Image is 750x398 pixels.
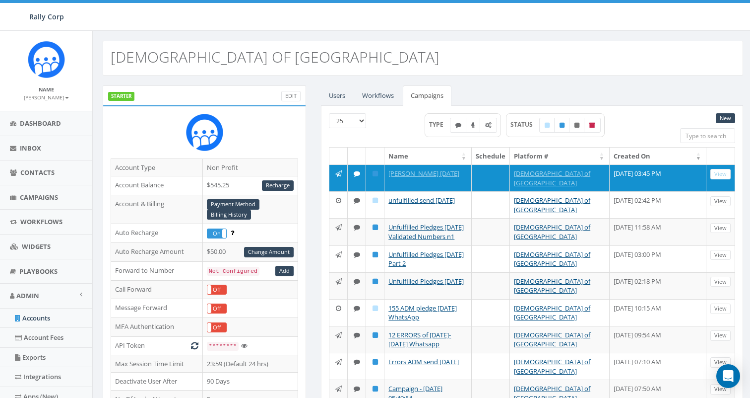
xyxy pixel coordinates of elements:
[403,85,451,106] a: Campaigns
[22,242,51,251] span: Widgets
[20,119,61,128] span: Dashboard
[545,122,550,128] i: Draft
[111,355,203,373] td: Max Session Time Limit
[191,342,198,349] i: Generate New Token
[354,305,360,312] i: Text SMS
[610,299,706,326] td: [DATE] 10:15 AM
[202,373,298,391] td: 90 Days
[560,122,564,128] i: Published
[716,113,735,124] a: New
[202,243,298,262] td: $50.00
[111,299,203,318] td: Message Forward
[554,118,570,133] label: Published
[335,251,342,258] i: Immediate: Send all messages now
[373,278,378,285] i: Published
[111,318,203,337] td: MFA Authentication
[336,305,341,312] i: Schedule: Pick a date and time to send
[429,120,450,129] span: TYPE
[108,92,134,101] label: STARTER
[354,278,360,285] i: Text SMS
[510,148,610,165] th: Platform #: activate to sort column ascending
[321,85,353,106] a: Users
[111,195,203,224] td: Account & Billing
[354,359,360,365] i: Text SMS
[207,323,226,332] label: Off
[710,196,731,207] a: View
[584,118,601,133] label: Archived
[202,355,298,373] td: 23:59 (Default 24 hrs)
[335,224,342,231] i: Immediate: Send all messages now
[610,218,706,245] td: [DATE] 11:58 AM
[335,170,342,177] i: Immediate: Send all messages now
[244,247,294,257] a: Change Amount
[335,332,342,338] i: Immediate: Send all messages now
[710,330,731,341] a: View
[354,224,360,231] i: Text SMS
[111,243,203,262] td: Auto Recharge Amount
[111,280,203,299] td: Call Forward
[207,267,259,276] code: Not Configured
[388,277,464,286] a: Unfulfilled Pledges [DATE]
[466,118,481,133] label: Ringless Voice Mail
[388,357,459,366] a: Errors ADM send [DATE]
[207,304,226,314] label: Off
[111,159,203,176] td: Account Type
[710,357,731,368] a: View
[388,304,457,322] a: 155 ADM pledge [DATE] WhatsApp
[716,364,740,388] div: Open Intercom Messenger
[373,305,378,312] i: Draft
[275,266,294,276] a: Add
[262,180,294,191] a: Recharge
[29,12,64,21] span: Rally Corp
[455,122,461,128] i: Text SMS
[20,193,58,202] span: Campaigns
[710,384,731,395] a: View
[39,86,54,93] small: Name
[610,164,706,191] td: [DATE] 03:45 PM
[373,386,378,392] i: Published
[514,250,590,268] a: [DEMOGRAPHIC_DATA] of [GEOGRAPHIC_DATA]
[680,128,735,143] input: Type to search
[514,223,590,241] a: [DEMOGRAPHIC_DATA] of [GEOGRAPHIC_DATA]
[20,217,62,226] span: Workflows
[514,169,590,187] a: [DEMOGRAPHIC_DATA] of [GEOGRAPHIC_DATA]
[202,159,298,176] td: Non Profit
[354,251,360,258] i: Text SMS
[514,330,590,349] a: [DEMOGRAPHIC_DATA] of [GEOGRAPHIC_DATA]
[111,49,439,65] h2: [DEMOGRAPHIC_DATA] OF [GEOGRAPHIC_DATA]
[384,148,472,165] th: Name: activate to sort column ascending
[569,118,585,133] label: Unpublished
[514,357,590,376] a: [DEMOGRAPHIC_DATA] of [GEOGRAPHIC_DATA]
[111,224,203,243] td: Auto Recharge
[610,353,706,380] td: [DATE] 07:10 AM
[514,277,590,295] a: [DEMOGRAPHIC_DATA] of [GEOGRAPHIC_DATA]
[610,191,706,218] td: [DATE] 02:42 PM
[207,229,226,239] label: On
[574,122,579,128] i: Unpublished
[472,148,510,165] th: Schedule
[207,210,251,220] a: Billing History
[510,120,540,129] span: STATUS
[373,170,378,177] i: Published
[111,176,203,195] td: Account Balance
[354,85,402,106] a: Workflows
[354,197,360,204] i: Text SMS
[231,228,234,237] span: Enable to prevent campaign failure.
[20,144,41,153] span: Inbox
[514,196,590,214] a: [DEMOGRAPHIC_DATA] of [GEOGRAPHIC_DATA]
[610,326,706,353] td: [DATE] 09:54 AM
[373,359,378,365] i: Published
[336,197,341,204] i: Schedule: Pick a date and time to send
[207,285,226,295] label: Off
[373,197,378,204] i: Draft
[610,245,706,272] td: [DATE] 03:00 PM
[450,118,467,133] label: Text SMS
[388,169,459,178] a: [PERSON_NAME] [DATE]
[207,229,227,239] div: OnOff
[388,250,464,268] a: Unfulfilled Pledges [DATE] Part 2
[111,261,203,280] td: Forward to Number
[388,330,451,349] a: 12 ERRORS of [DATE]-[DATE] Whatsapp
[28,41,65,78] img: Icon_1.png
[207,304,227,314] div: OnOff
[111,373,203,391] td: Deactivate User After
